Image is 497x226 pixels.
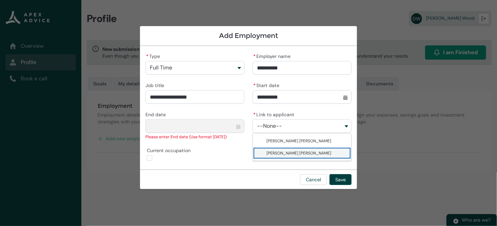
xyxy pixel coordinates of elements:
[253,52,293,60] label: Employer name
[257,123,282,129] span: --None--
[253,53,256,59] abbr: required
[253,111,256,118] abbr: required
[145,32,352,40] h1: Add Employment
[253,82,256,88] abbr: required
[253,110,297,118] label: Link to applicant
[145,81,167,89] label: Job title
[146,53,148,59] abbr: required
[330,174,352,185] button: Save
[253,133,352,140] div: Please enter Link to applicant
[145,52,163,60] label: Type
[300,174,327,185] button: Cancel
[266,150,331,156] span: David William Wood
[266,138,331,144] span: Natalie Carol Wood
[145,110,168,118] label: End date
[253,119,352,133] button: Link to applicant
[145,133,244,140] div: Please enter End date (Use format [DATE])
[150,65,172,71] span: Full Time
[147,146,193,154] span: Current occupation
[253,133,352,161] div: Link to applicant
[253,81,282,89] label: Start date
[145,61,244,75] button: Type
